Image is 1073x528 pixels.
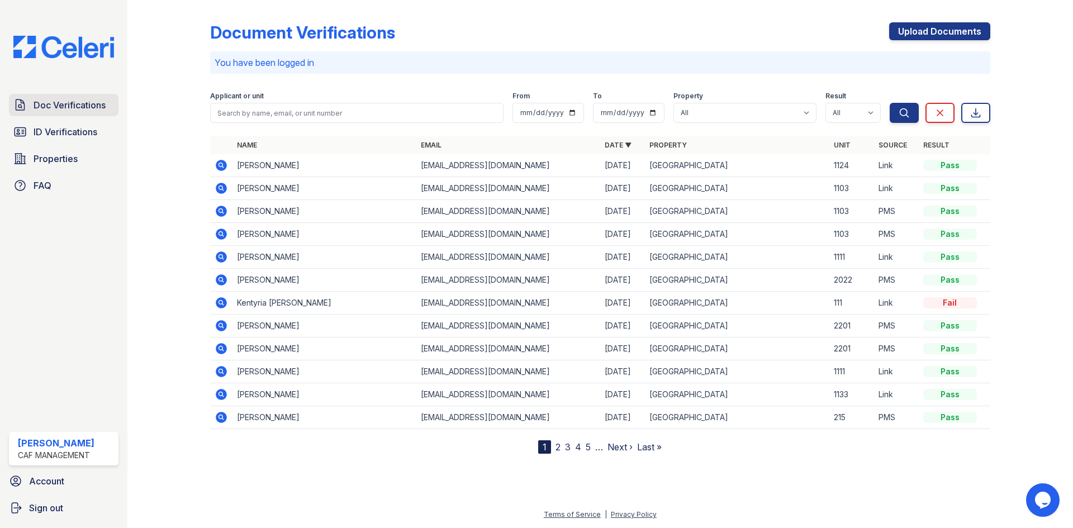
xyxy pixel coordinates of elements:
td: 1133 [829,383,874,406]
td: [EMAIL_ADDRESS][DOMAIN_NAME] [416,269,600,292]
td: PMS [874,406,919,429]
label: From [512,92,530,101]
div: | [605,510,607,519]
label: Result [825,92,846,101]
td: [EMAIL_ADDRESS][DOMAIN_NAME] [416,223,600,246]
div: Pass [923,366,977,377]
td: [PERSON_NAME] [232,360,416,383]
div: Pass [923,160,977,171]
a: Privacy Policy [611,510,657,519]
td: [DATE] [600,383,645,406]
p: You have been logged in [215,56,986,69]
div: Pass [923,412,977,423]
a: FAQ [9,174,118,197]
span: Sign out [29,501,63,515]
td: PMS [874,200,919,223]
td: [GEOGRAPHIC_DATA] [645,292,829,315]
td: [EMAIL_ADDRESS][DOMAIN_NAME] [416,177,600,200]
a: Result [923,141,949,149]
a: Properties [9,148,118,170]
td: Kentyria [PERSON_NAME] [232,292,416,315]
div: [PERSON_NAME] [18,436,94,450]
td: [DATE] [600,315,645,337]
a: Terms of Service [544,510,601,519]
td: [EMAIL_ADDRESS][DOMAIN_NAME] [416,315,600,337]
td: PMS [874,337,919,360]
td: 1103 [829,200,874,223]
div: Pass [923,206,977,217]
img: CE_Logo_Blue-a8612792a0a2168367f1c8372b55b34899dd931a85d93a1a3d3e32e68fde9ad4.png [4,36,123,58]
td: [PERSON_NAME] [232,315,416,337]
td: [DATE] [600,269,645,292]
div: Fail [923,297,977,308]
td: [GEOGRAPHIC_DATA] [645,177,829,200]
a: 5 [586,441,591,453]
a: Date ▼ [605,141,632,149]
td: [DATE] [600,223,645,246]
label: Applicant or unit [210,92,264,101]
a: Doc Verifications [9,94,118,116]
a: Email [421,141,441,149]
td: 1103 [829,177,874,200]
a: Next › [607,441,633,453]
span: FAQ [34,179,51,192]
td: PMS [874,223,919,246]
td: 2022 [829,269,874,292]
td: [DATE] [600,154,645,177]
td: [PERSON_NAME] [232,246,416,269]
td: Link [874,246,919,269]
a: Upload Documents [889,22,990,40]
td: [EMAIL_ADDRESS][DOMAIN_NAME] [416,383,600,406]
iframe: chat widget [1026,483,1062,517]
td: [EMAIL_ADDRESS][DOMAIN_NAME] [416,406,600,429]
td: Link [874,154,919,177]
td: [GEOGRAPHIC_DATA] [645,246,829,269]
td: [PERSON_NAME] [232,200,416,223]
td: 2201 [829,315,874,337]
a: 3 [565,441,571,453]
td: 1111 [829,360,874,383]
td: [GEOGRAPHIC_DATA] [645,315,829,337]
div: Pass [923,183,977,194]
td: Link [874,292,919,315]
a: Name [237,141,257,149]
td: [EMAIL_ADDRESS][DOMAIN_NAME] [416,154,600,177]
td: [EMAIL_ADDRESS][DOMAIN_NAME] [416,360,600,383]
td: [PERSON_NAME] [232,406,416,429]
span: Doc Verifications [34,98,106,112]
td: [PERSON_NAME] [232,154,416,177]
td: [EMAIL_ADDRESS][DOMAIN_NAME] [416,246,600,269]
div: Pass [923,251,977,263]
div: Pass [923,320,977,331]
td: [GEOGRAPHIC_DATA] [645,337,829,360]
a: Last » [637,441,662,453]
td: [PERSON_NAME] [232,337,416,360]
td: 2201 [829,337,874,360]
td: [EMAIL_ADDRESS][DOMAIN_NAME] [416,200,600,223]
span: ID Verifications [34,125,97,139]
a: Sign out [4,497,123,519]
td: [GEOGRAPHIC_DATA] [645,269,829,292]
a: Property [649,141,687,149]
a: Unit [834,141,851,149]
td: [PERSON_NAME] [232,269,416,292]
div: Pass [923,274,977,286]
span: Account [29,474,64,488]
td: [GEOGRAPHIC_DATA] [645,154,829,177]
input: Search by name, email, or unit number [210,103,504,123]
td: Link [874,383,919,406]
td: 111 [829,292,874,315]
td: 1111 [829,246,874,269]
a: Source [879,141,907,149]
td: [EMAIL_ADDRESS][DOMAIN_NAME] [416,292,600,315]
td: [DATE] [600,406,645,429]
span: Properties [34,152,78,165]
a: Account [4,470,123,492]
td: PMS [874,269,919,292]
td: 215 [829,406,874,429]
td: Link [874,177,919,200]
span: … [595,440,603,454]
td: PMS [874,315,919,337]
td: 1103 [829,223,874,246]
